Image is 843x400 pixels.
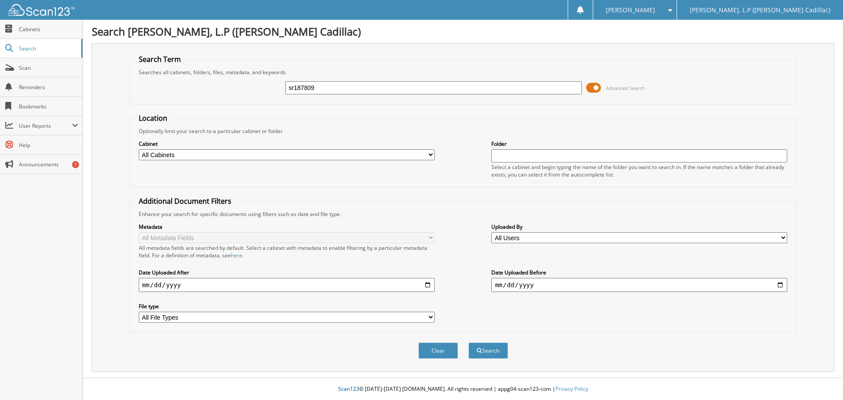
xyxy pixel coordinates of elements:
[139,269,435,276] label: Date Uploaded After
[139,140,435,148] label: Cabinet
[468,342,508,359] button: Search
[19,25,78,33] span: Cabinets
[9,4,75,16] img: scan123-logo-white.svg
[491,278,787,292] input: end
[83,378,843,400] div: © [DATE]-[DATE] [DOMAIN_NAME]. All rights reserved | appg04-scan123-com |
[134,127,792,135] div: Optionally limit your search to a particular cabinet or folder
[92,24,834,39] h1: Search [PERSON_NAME], L.P ([PERSON_NAME] Cadillac)
[491,163,787,178] div: Select a cabinet and begin typing the name of the folder you want to search in. If the name match...
[134,196,236,206] legend: Additional Document Filters
[19,45,77,52] span: Search
[134,210,792,218] div: Enhance your search for specific documents using filters such as date and file type.
[555,385,588,393] a: Privacy Policy
[139,303,435,310] label: File type
[606,85,645,91] span: Advanced Search
[606,7,655,13] span: [PERSON_NAME]
[491,140,787,148] label: Folder
[19,103,78,110] span: Bookmarks
[799,358,843,400] iframe: Chat Widget
[491,223,787,231] label: Uploaded By
[19,141,78,149] span: Help
[139,244,435,259] div: All metadata fields are searched by default. Select a cabinet with metadata to enable filtering b...
[19,161,78,168] span: Announcements
[19,83,78,91] span: Reminders
[139,278,435,292] input: start
[491,269,787,276] label: Date Uploaded Before
[134,68,792,76] div: Searches all cabinets, folders, files, metadata, and keywords
[418,342,458,359] button: Clear
[134,54,185,64] legend: Search Term
[231,252,242,259] a: here
[19,64,78,72] span: Scan
[690,7,830,13] span: [PERSON_NAME], L.P ([PERSON_NAME] Cadillac)
[134,113,172,123] legend: Location
[72,161,79,168] div: 7
[338,385,359,393] span: Scan123
[19,122,72,130] span: User Reports
[139,223,435,231] label: Metadata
